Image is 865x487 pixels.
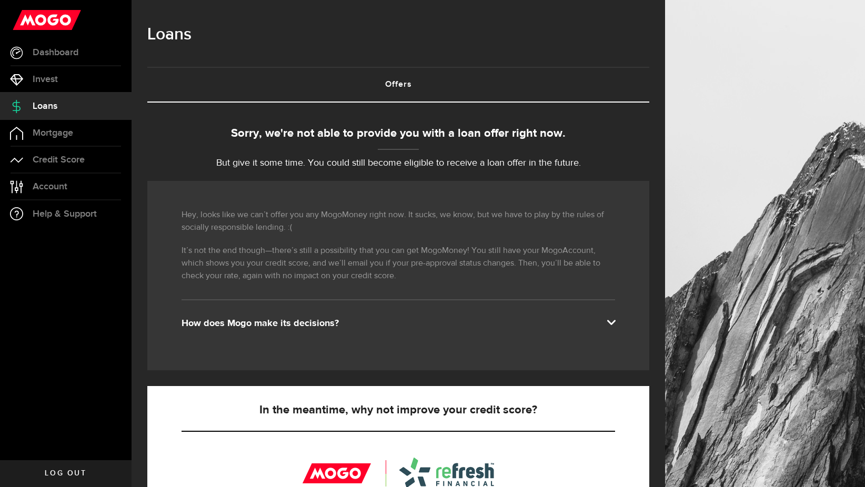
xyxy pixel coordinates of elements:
p: It’s not the end though—there’s still a possibility that you can get MogoMoney! You still have yo... [182,245,615,282]
span: Dashboard [33,48,78,57]
span: Log out [45,470,86,477]
p: But give it some time. You could still become eligible to receive a loan offer in the future. [147,156,649,170]
div: How does Mogo make its decisions? [182,317,615,330]
a: Offers [147,68,649,102]
h5: In the meantime, why not improve your credit score? [182,404,615,417]
span: Loans [33,102,57,111]
span: Help & Support [33,209,97,219]
ul: Tabs Navigation [147,67,649,103]
div: Sorry, we're not able to provide you with a loan offer right now. [147,125,649,143]
iframe: LiveChat chat widget [821,443,865,487]
span: Invest [33,75,58,84]
span: Mortgage [33,128,73,138]
h1: Loans [147,21,649,48]
p: Hey, looks like we can’t offer you any MogoMoney right now. It sucks, we know, but we have to pla... [182,209,615,234]
span: Credit Score [33,155,85,165]
span: Account [33,182,67,191]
